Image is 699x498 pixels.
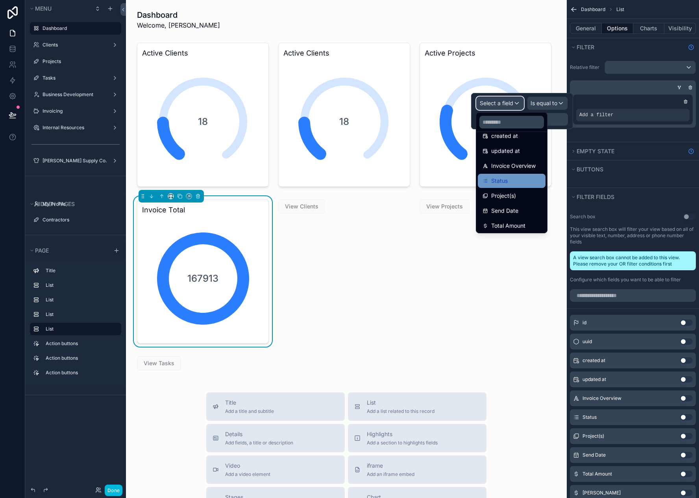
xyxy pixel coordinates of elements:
span: Total Amount [491,221,525,230]
label: Contractors [43,217,116,223]
span: created at [491,131,518,141]
span: Status [491,176,508,186]
span: Project(s) [491,191,516,201]
span: Total Amount [582,471,612,477]
span: uuid [582,338,592,345]
label: List [46,297,115,303]
label: Invoicing [43,108,105,114]
label: Dashboard [43,25,116,32]
button: Options [602,23,633,34]
label: My Profile [43,201,116,207]
label: Relative filter [570,64,601,71]
span: Buttons [577,166,603,173]
button: ListAdd a list related to this record [348,392,486,421]
span: Status [582,414,597,420]
span: Add an iframe embed [367,471,414,478]
button: HighlightsAdd a section to highlights fields [348,424,486,452]
span: Menu [35,5,52,12]
span: Add a section to highlights fields [367,440,438,446]
span: updated at [491,146,520,156]
span: created at [582,357,605,364]
button: Charts [633,23,665,34]
label: Business Development [43,91,105,98]
span: id [582,320,586,326]
span: Add a video element [225,471,270,478]
span: Add a title and subtitle [225,408,274,414]
span: Filter [577,44,594,50]
button: Hidden pages [28,199,118,210]
button: Page [28,245,109,256]
label: Action buttons [46,355,115,361]
label: [PERSON_NAME] Supply Co. [43,158,107,164]
div: scrollable content [25,261,126,387]
button: Filter fields [570,191,691,203]
label: Title [46,268,115,274]
button: Empty state [570,146,685,157]
h3: Invoice Total [142,204,264,216]
span: Project(s) [582,433,604,439]
button: Menu [28,3,90,14]
button: Buttons [570,164,691,175]
button: General [570,23,602,34]
svg: Show help information [688,148,694,154]
span: updated at [582,376,606,383]
span: List [616,6,624,13]
span: Highlights [367,430,438,438]
span: Title [225,399,274,407]
span: Empty state [577,148,614,154]
span: Video [225,462,270,470]
label: Internal Resources [43,124,105,131]
span: Details [225,430,293,438]
span: Page [35,247,49,254]
label: Clients [43,42,105,48]
span: Send Date [582,452,606,458]
button: iframeAdd an iframe embed [348,455,486,484]
span: Invoice Overview [491,161,536,171]
label: Projects [43,58,116,65]
svg: Show help information [688,44,694,50]
label: List [46,326,115,332]
button: DetailsAdd fields, a title or description [206,424,345,452]
span: List [367,399,435,407]
span: Invoice Overview [582,395,621,401]
label: This view search box will filter your view based on all of your visible text, number, address or ... [570,226,696,245]
label: List [46,311,115,318]
span: Add a list related to this record [367,408,435,414]
span: Send Date [491,206,518,216]
label: Tasks [43,75,105,81]
span: iframe [367,462,414,470]
label: Search box [570,214,595,220]
span: 167913 [176,272,230,285]
div: A view search box cannot be added to this view. Please remove your OR filter conditions first [570,251,696,270]
button: VideoAdd a video element [206,455,345,484]
button: Visibility [664,23,696,34]
span: Add fields, a title or description [225,440,293,446]
span: Filter fields [577,193,614,200]
button: TitleAdd a title and subtitle [206,392,345,421]
label: Action buttons [46,370,115,376]
button: Filter [570,42,685,53]
label: Action buttons [46,340,115,347]
label: List [46,282,115,288]
label: Configure which fields you want to be able to filter [570,277,681,283]
span: Dashboard [581,6,605,13]
span: Add a filter [579,112,613,118]
button: Done [105,485,122,496]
